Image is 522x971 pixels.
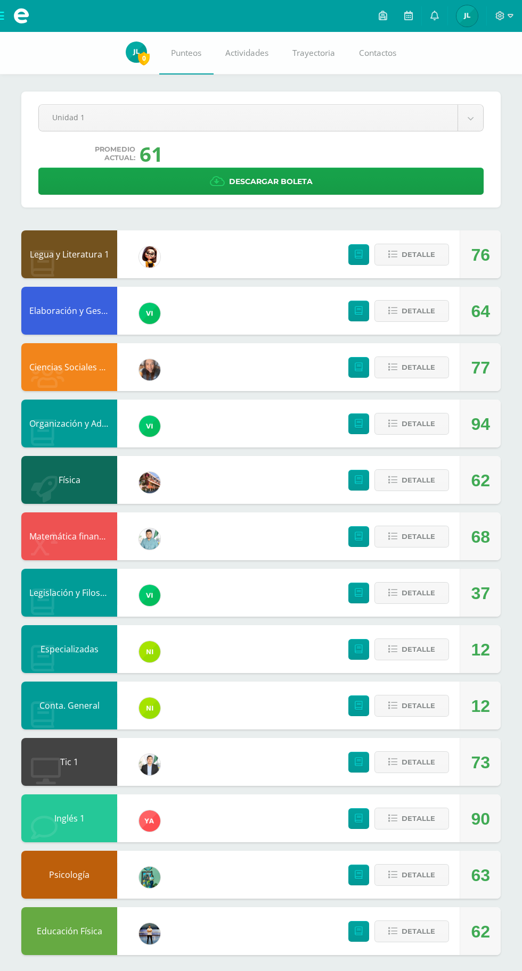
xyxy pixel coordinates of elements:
img: a241c2b06c5b4daf9dd7cbc5f490cd0f.png [139,416,160,437]
span: Detalle [402,470,435,490]
span: 0 [138,52,150,65]
img: ca60df5ae60ada09d1f93a1da4ab2e41.png [139,698,160,719]
span: Detalle [402,527,435,546]
span: Detalle [402,301,435,321]
button: Detalle [374,526,449,547]
img: 90ee13623fa7c5dbc2270dab131931b4.png [139,810,160,832]
div: 73 [471,738,490,786]
img: 3bbeeb896b161c296f86561e735fa0fc.png [139,528,160,550]
span: Actividades [225,47,268,59]
img: 8286b9a544571e995a349c15127c7be6.png [139,359,160,380]
button: Detalle [374,695,449,717]
span: Detalle [402,865,435,885]
img: a241c2b06c5b4daf9dd7cbc5f490cd0f.png [139,303,160,324]
span: Detalle [402,752,435,772]
button: Detalle [374,300,449,322]
button: Detalle [374,638,449,660]
span: Trayectoria [292,47,335,59]
img: cddb2fafc80e4a6e526b97ae3eca20ef.png [139,246,160,268]
img: ca60df5ae60ada09d1f93a1da4ab2e41.png [139,641,160,662]
button: Detalle [374,920,449,942]
div: 62 [471,457,490,504]
div: 37 [471,569,490,617]
span: Detalle [402,358,435,377]
img: b3df963adb6106740b98dae55d89aff1.png [139,867,160,888]
span: Detalle [402,696,435,716]
button: Detalle [374,469,449,491]
a: Unidad 1 [39,105,483,131]
img: aa2172f3e2372f881a61fb647ea0edf1.png [139,754,160,775]
div: 68 [471,513,490,561]
span: Unidad 1 [52,105,444,130]
a: Descargar boleta [38,168,484,195]
a: Actividades [214,32,281,74]
div: 94 [471,400,490,448]
span: Promedio actual: [95,145,135,162]
div: 62 [471,908,490,956]
div: 12 [471,626,490,674]
div: 90 [471,795,490,843]
div: 76 [471,231,490,279]
a: Contactos [347,32,409,74]
button: Detalle [374,582,449,604]
div: Inglés 1 [21,794,117,842]
button: Detalle [374,808,449,829]
span: Detalle [402,583,435,603]
img: 0a4f8d2552c82aaa76f7aefb013bc2ce.png [139,472,160,493]
div: Elaboración y Gestión de Proyectos [21,287,117,335]
div: Física [21,456,117,504]
span: Detalle [402,414,435,434]
span: Detalle [402,809,435,828]
div: Psicología [21,851,117,899]
button: Detalle [374,244,449,265]
div: 61 [140,140,163,168]
div: Legislación y Filosofía Empresarial [21,569,117,617]
span: Detalle [402,640,435,659]
div: Legua y Literatura 1 [21,230,117,278]
div: Matemática financiera [21,512,117,560]
button: Detalle [374,413,449,435]
span: Contactos [359,47,396,59]
div: Tic 1 [21,738,117,786]
div: 12 [471,682,490,730]
div: Organización y Admon. [21,400,117,447]
div: 77 [471,344,490,392]
span: Descargar boleta [229,169,313,195]
button: Detalle [374,356,449,378]
img: a419fc3700045a567fcaca03794caf78.png [456,5,478,27]
div: 64 [471,287,490,335]
span: Punteos [171,47,201,59]
span: Detalle [402,922,435,941]
div: Conta. General [21,682,117,729]
img: bde165c00b944de6c05dcae7d51e2fcc.png [139,923,160,944]
img: a241c2b06c5b4daf9dd7cbc5f490cd0f.png [139,585,160,606]
button: Detalle [374,751,449,773]
div: Educación Física [21,907,117,955]
a: Punteos [159,32,214,74]
button: Detalle [374,864,449,886]
img: a419fc3700045a567fcaca03794caf78.png [126,42,147,63]
div: Ciencias Sociales y Formación Ciudadana [21,343,117,391]
div: 63 [471,851,490,899]
span: Detalle [402,245,435,264]
a: Trayectoria [281,32,347,74]
div: Especializadas [21,625,117,673]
